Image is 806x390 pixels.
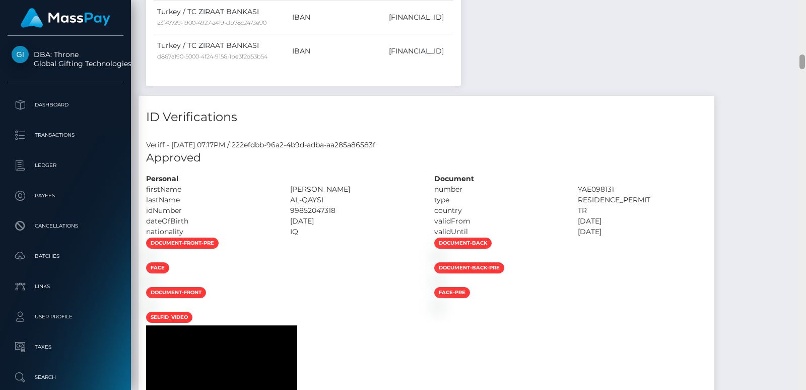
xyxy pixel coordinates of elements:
[385,1,453,34] td: [FINANCIAL_ID]
[157,53,267,60] small: d867a190-5000-4f24-9156-1be3f2d53b54
[146,277,154,286] img: 88148b0d-f82b-4ca3-b3e5-b27b354af78a
[434,262,504,273] span: document-back-pre
[283,195,427,205] div: AL-QAYSI
[12,46,29,63] img: Global Gifting Technologies Inc
[12,249,119,264] p: Batches
[8,50,123,68] span: DBA: Throne Global Gifting Technologies Inc
[139,227,283,237] div: nationality
[427,216,571,227] div: validFrom
[427,205,571,216] div: country
[8,92,123,118] a: Dashboard
[570,216,714,227] div: [DATE]
[139,140,714,150] div: Veriff - [DATE] 07:17PM / 222efdbb-96a2-4b9d-adba-aa285a86583f
[12,340,119,355] p: Taxes
[154,1,289,34] td: Turkey / TC ZIRAAT BANKASI
[146,174,178,183] strong: Personal
[434,287,470,298] span: face-pre
[8,304,123,329] a: User Profile
[146,287,206,298] span: document-front
[12,97,119,113] p: Dashboard
[12,128,119,143] p: Transactions
[434,174,474,183] strong: Document
[8,123,123,148] a: Transactions
[21,8,110,28] img: MassPay Logo
[12,218,119,234] p: Cancellations
[8,153,123,178] a: Ledger
[12,188,119,203] p: Payees
[146,262,169,273] span: face
[289,1,385,34] td: IBAN
[283,227,427,237] div: IQ
[12,370,119,385] p: Search
[12,158,119,173] p: Ledger
[146,238,219,249] span: document-front-pre
[427,227,571,237] div: validUntil
[146,302,154,310] img: 54ffd975-9218-4b6c-8104-2d0f012aed08
[570,205,714,216] div: TR
[8,365,123,390] a: Search
[12,279,119,294] p: Links
[8,213,123,239] a: Cancellations
[154,34,289,68] td: Turkey / TC ZIRAAT BANKASI
[570,227,714,237] div: [DATE]
[139,184,283,195] div: firstName
[8,274,123,299] a: Links
[434,238,492,249] span: document-back
[139,216,283,227] div: dateOfBirth
[146,312,192,323] span: selfid_video
[427,184,571,195] div: number
[8,183,123,208] a: Payees
[385,34,453,68] td: [FINANCIAL_ID]
[283,205,427,216] div: 99852047318
[139,195,283,205] div: lastName
[427,195,571,205] div: type
[570,195,714,205] div: RESIDENCE_PERMIT
[434,253,442,261] img: 27bb3e6e-c793-4b7d-9b86-0b51bf37bd10
[283,216,427,227] div: [DATE]
[570,184,714,195] div: YAE098131
[146,108,707,126] h4: ID Verifications
[146,150,707,166] h5: Approved
[146,253,154,261] img: bdf023f5-b1d1-4e3f-9067-1ce10f28c5a9
[157,19,266,26] small: a3f47729-1900-4927-a419-db78c2473e90
[8,335,123,360] a: Taxes
[12,309,119,324] p: User Profile
[434,302,442,310] img: af541fcf-d286-414f-bb93-ff7d10f23d33
[434,277,442,286] img: 375fe9dd-21f9-48b3-a824-76a384593b87
[8,244,123,269] a: Batches
[139,205,283,216] div: idNumber
[289,34,385,68] td: IBAN
[283,184,427,195] div: [PERSON_NAME]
